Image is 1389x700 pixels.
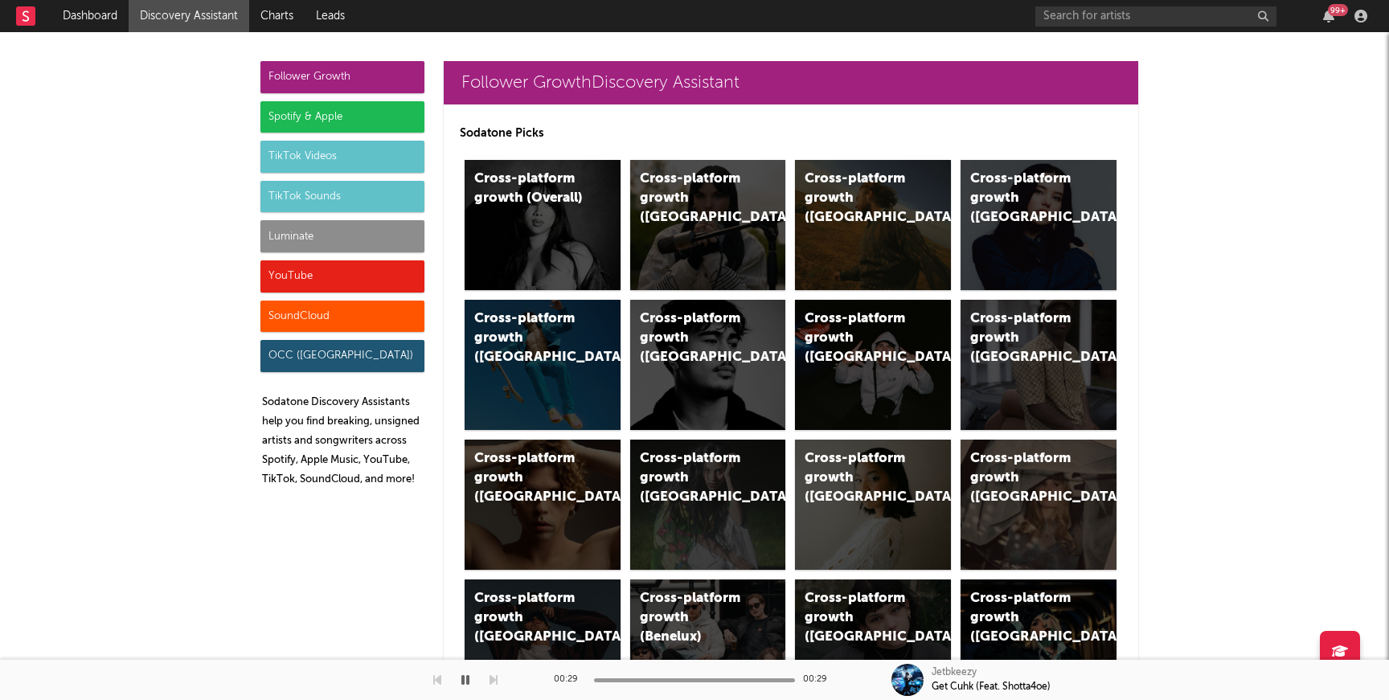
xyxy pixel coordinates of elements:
[805,170,914,227] div: Cross-platform growth ([GEOGRAPHIC_DATA])
[1323,10,1334,23] button: 99+
[970,170,1080,227] div: Cross-platform growth ([GEOGRAPHIC_DATA])
[260,340,424,372] div: OCC ([GEOGRAPHIC_DATA])
[803,670,835,690] div: 00:29
[640,309,749,367] div: Cross-platform growth ([GEOGRAPHIC_DATA])
[260,301,424,333] div: SoundCloud
[465,440,621,570] a: Cross-platform growth ([GEOGRAPHIC_DATA])
[465,160,621,290] a: Cross-platform growth (Overall)
[970,449,1080,507] div: Cross-platform growth ([GEOGRAPHIC_DATA])
[805,589,914,647] div: Cross-platform growth ([GEOGRAPHIC_DATA])
[465,300,621,430] a: Cross-platform growth ([GEOGRAPHIC_DATA])
[805,449,914,507] div: Cross-platform growth ([GEOGRAPHIC_DATA])
[630,440,786,570] a: Cross-platform growth ([GEOGRAPHIC_DATA])
[932,665,977,680] div: Jetbkeezy
[1328,4,1348,16] div: 99 +
[961,440,1117,570] a: Cross-platform growth ([GEOGRAPHIC_DATA])
[474,449,584,507] div: Cross-platform growth ([GEOGRAPHIC_DATA])
[474,589,584,647] div: Cross-platform growth ([GEOGRAPHIC_DATA])
[961,300,1117,430] a: Cross-platform growth ([GEOGRAPHIC_DATA])
[474,309,584,367] div: Cross-platform growth ([GEOGRAPHIC_DATA])
[554,670,586,690] div: 00:29
[640,170,749,227] div: Cross-platform growth ([GEOGRAPHIC_DATA])
[795,440,951,570] a: Cross-platform growth ([GEOGRAPHIC_DATA])
[970,309,1080,367] div: Cross-platform growth ([GEOGRAPHIC_DATA])
[260,101,424,133] div: Spotify & Apple
[260,61,424,93] div: Follower Growth
[640,449,749,507] div: Cross-platform growth ([GEOGRAPHIC_DATA])
[460,124,1122,143] p: Sodatone Picks
[1035,6,1276,27] input: Search for artists
[932,680,1051,694] div: Get Cuhk (Feat. Shotta4oe)
[444,61,1138,104] a: Follower GrowthDiscovery Assistant
[795,300,951,430] a: Cross-platform growth ([GEOGRAPHIC_DATA]/GSA)
[630,160,786,290] a: Cross-platform growth ([GEOGRAPHIC_DATA])
[260,220,424,252] div: Luminate
[260,141,424,173] div: TikTok Videos
[795,160,951,290] a: Cross-platform growth ([GEOGRAPHIC_DATA])
[805,309,914,367] div: Cross-platform growth ([GEOGRAPHIC_DATA]/GSA)
[260,260,424,293] div: YouTube
[262,393,424,489] p: Sodatone Discovery Assistants help you find breaking, unsigned artists and songwriters across Spo...
[970,589,1080,647] div: Cross-platform growth ([GEOGRAPHIC_DATA])
[961,160,1117,290] a: Cross-platform growth ([GEOGRAPHIC_DATA])
[260,181,424,213] div: TikTok Sounds
[630,300,786,430] a: Cross-platform growth ([GEOGRAPHIC_DATA])
[474,170,584,208] div: Cross-platform growth (Overall)
[640,589,749,647] div: Cross-platform growth (Benelux)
